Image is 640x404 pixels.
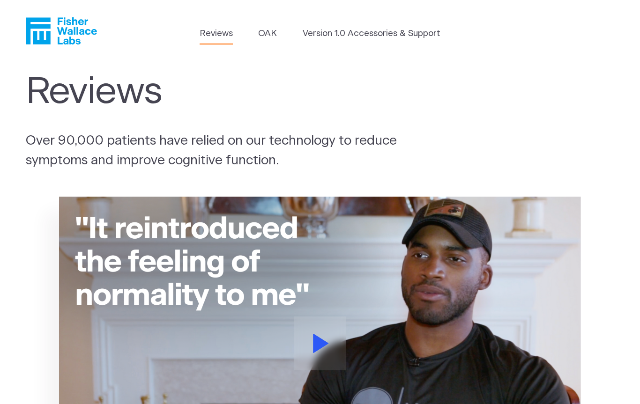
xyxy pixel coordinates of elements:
h1: Reviews [26,71,416,114]
p: Over 90,000 patients have relied on our technology to reduce symptoms and improve cognitive funct... [26,132,435,171]
a: OAK [258,27,277,40]
a: Fisher Wallace [26,17,97,44]
a: Reviews [200,27,233,40]
a: Version 1.0 Accessories & Support [303,27,440,40]
svg: Play [313,334,329,353]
